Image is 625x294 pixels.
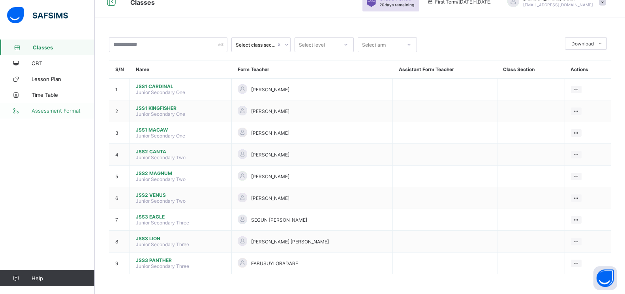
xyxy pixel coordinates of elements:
span: [PERSON_NAME] [251,130,289,136]
th: Assistant Form Teacher [393,60,497,79]
span: CBT [32,60,95,66]
td: 3 [109,122,130,144]
div: Select level [299,37,325,52]
th: Form Teacher [232,60,393,79]
div: Select arm [362,37,386,52]
button: Open asap [593,266,617,290]
span: Download [571,41,594,47]
span: Lesson Plan [32,76,95,82]
span: [PERSON_NAME] [251,108,289,114]
span: JSS2 VENUS [136,192,225,198]
span: Help [32,275,94,281]
span: 20 days remaining [379,2,414,7]
img: safsims [7,7,68,24]
span: Junior Secondary Two [136,155,186,160]
span: FABUSUYI OBADARE [251,260,298,266]
span: JSS1 CARDINAL [136,83,225,89]
span: Junior Secondary Three [136,263,189,269]
span: [PERSON_NAME] [251,87,289,92]
span: JSS2 CANTA [136,149,225,155]
span: [PERSON_NAME] [251,173,289,179]
span: Junior Secondary Two [136,198,186,204]
span: Time Table [32,92,95,98]
span: JSS3 LION [136,236,225,241]
span: Junior Secondary Two [136,176,186,182]
span: Junior Secondary One [136,133,185,139]
td: 4 [109,144,130,166]
span: [PERSON_NAME] [PERSON_NAME] [251,239,329,245]
span: SEGUN [PERSON_NAME] [251,217,307,223]
span: JSS3 EAGLE [136,214,225,220]
th: Class Section [497,60,565,79]
td: 7 [109,209,130,231]
span: JSS3 PANTHER [136,257,225,263]
td: 2 [109,100,130,122]
td: 6 [109,187,130,209]
span: [EMAIL_ADDRESS][DOMAIN_NAME] [523,2,593,7]
td: 9 [109,253,130,274]
span: Junior Secondary One [136,111,185,117]
span: [PERSON_NAME] [251,152,289,158]
span: JSS1 KINGFISHER [136,105,225,111]
div: Select class section [236,42,276,48]
th: S/N [109,60,130,79]
span: Junior Secondary One [136,89,185,95]
td: 1 [109,79,130,100]
span: JSS2 MAGNUM [136,170,225,176]
span: Classes [33,44,95,51]
span: [PERSON_NAME] [251,195,289,201]
td: 5 [109,166,130,187]
span: Junior Secondary Three [136,241,189,247]
td: 8 [109,231,130,253]
span: JSS1 MACAW [136,127,225,133]
span: Assessment Format [32,107,95,114]
th: Name [130,60,232,79]
th: Actions [565,60,611,79]
span: Junior Secondary Three [136,220,189,226]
